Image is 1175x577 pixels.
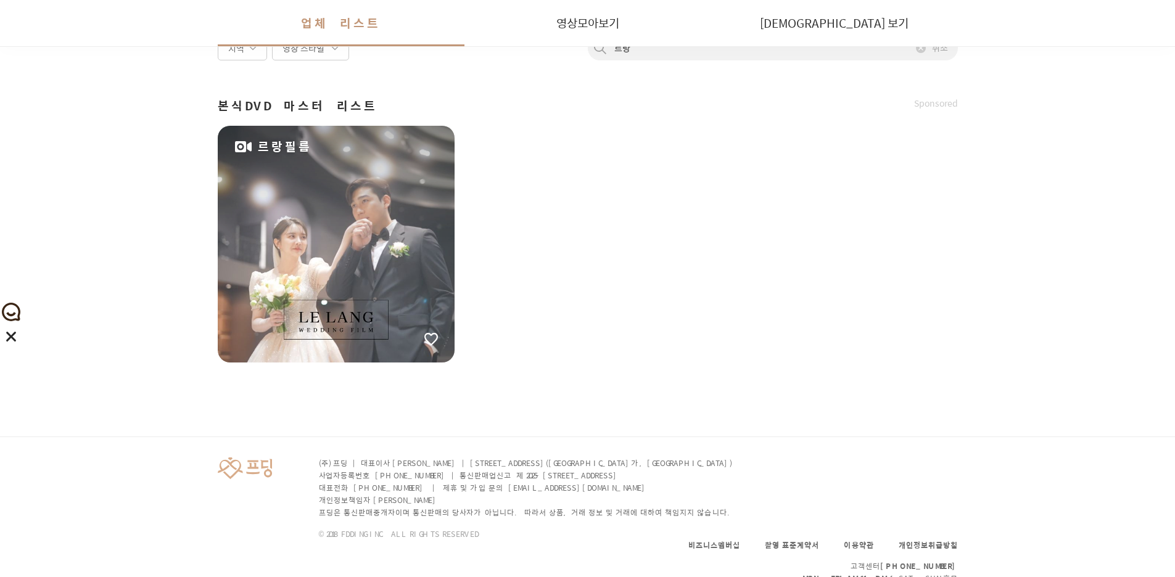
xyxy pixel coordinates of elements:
[39,409,46,419] span: 홈
[319,528,735,539] p: © 2018 FDDING INC. ALL RIGHTS RESERVED
[218,97,377,115] span: 본식DVD 마스터 리스트
[688,560,958,572] p: 고객센터
[218,36,267,60] div: 지역
[191,409,205,419] span: 설정
[880,560,958,571] span: [PHONE_NUMBER]
[272,36,349,60] div: 영상 스타일
[81,391,159,422] a: 대화
[932,42,948,54] button: 취소
[319,494,735,506] p: 개인정보책임자 [PERSON_NAME]
[113,410,128,420] span: 대화
[319,469,735,481] p: 사업자등록번호 [PHONE_NUMBER] | 통신판매업신고 제 2025-[STREET_ADDRESS]
[258,138,312,155] span: 르랑필름
[159,391,237,422] a: 설정
[914,97,958,110] span: Sponsored
[765,539,819,550] a: 촬영 표준계약서
[218,126,455,362] a: 르랑필름
[4,391,81,422] a: 홈
[844,539,874,550] a: 이용약관
[319,506,735,518] p: 프딩은 통신판매중개자이며 통신판매의 당사자가 아닙니다. 따라서 상품, 거래 정보 및 거래에 대하여 책임지지 않습니다.
[899,539,958,550] a: 개인정보취급방침
[688,539,740,550] a: 비즈니스멤버십
[319,481,735,494] p: 대표전화 [PHONE_NUMBER] | 제휴 및 가입 문의 [EMAIL_ADDRESS][DOMAIN_NAME]
[319,457,735,469] p: (주) 프딩 | 대표이사 [PERSON_NAME] | [STREET_ADDRESS]([GEOGRAPHIC_DATA]가, [GEOGRAPHIC_DATA])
